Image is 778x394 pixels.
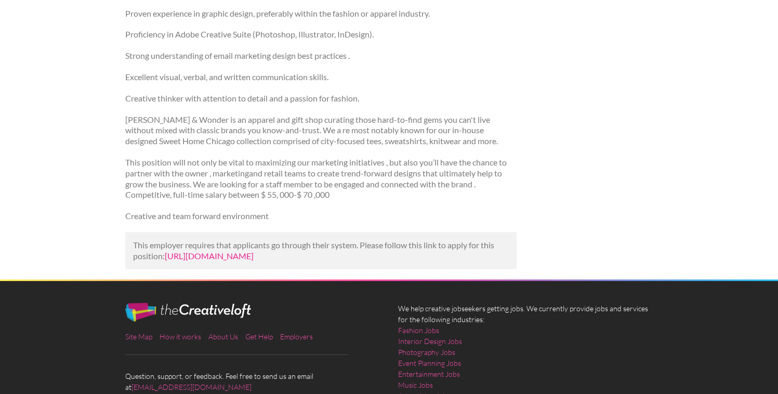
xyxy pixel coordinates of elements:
p: Creative and team forward environment [125,211,517,222]
a: About Us [208,332,238,341]
a: Music Jobs [398,379,433,390]
a: Entertainment Jobs [398,368,460,379]
a: Interior Design Jobs [398,336,462,347]
p: Proven experience in graphic design, preferably within the fashion or apparel industry. [125,8,517,19]
a: How it works [160,332,201,341]
a: Employers [280,332,313,341]
img: The Creative Loft [125,303,251,322]
a: Event Planning Jobs [398,358,461,368]
p: [PERSON_NAME] & Wonder is an apparel and gift shop curating those hard-to-find gems you can't liv... [125,115,517,147]
a: Fashion Jobs [398,325,439,336]
p: Strong understanding of email marketing design best practices . [125,50,517,61]
p: Proficiency in Adobe Creative Suite (Photoshop, Illustrator, InDesign). [125,29,517,40]
a: Get Help [245,332,273,341]
a: [EMAIL_ADDRESS][DOMAIN_NAME] [131,383,252,391]
p: Creative thinker with attention to detail and a passion for fashion. [125,93,517,104]
a: Photography Jobs [398,347,455,358]
a: Site Map [125,332,152,341]
p: Excellent visual, verbal, and written communication skills. [125,72,517,83]
p: This employer requires that applicants go through their system. Please follow this link to apply ... [133,240,509,262]
a: [URL][DOMAIN_NAME] [165,251,254,261]
p: This position will not only be vital to maximizing our marketing initiatives , but also you’ll ha... [125,157,517,200]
